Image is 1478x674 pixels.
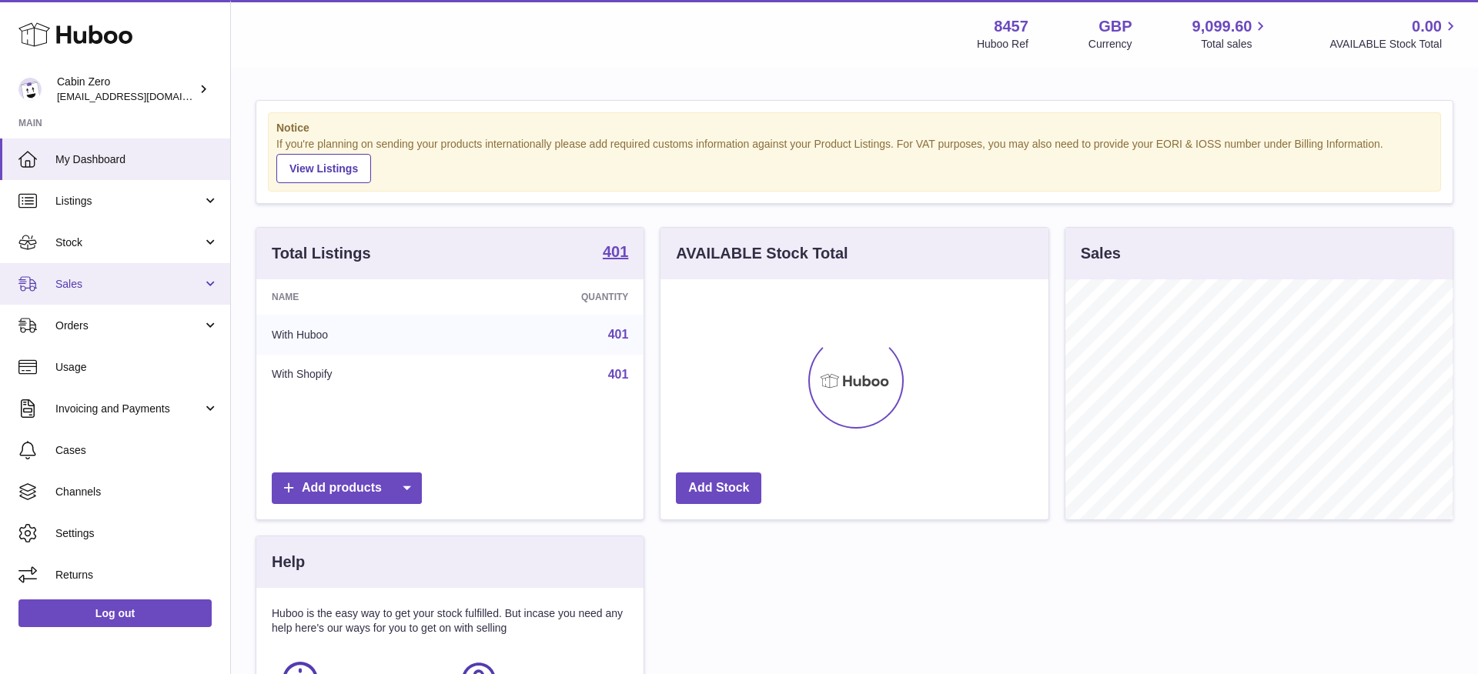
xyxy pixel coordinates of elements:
span: Stock [55,235,202,250]
span: Settings [55,526,219,541]
div: If you're planning on sending your products internationally please add required customs informati... [276,137,1433,183]
a: Add Stock [676,472,761,504]
strong: GBP [1098,16,1132,37]
img: huboo@cabinzero.com [18,78,42,101]
span: AVAILABLE Stock Total [1329,37,1460,52]
a: 401 [603,244,628,262]
div: Cabin Zero [57,75,196,104]
span: [EMAIL_ADDRESS][DOMAIN_NAME] [57,90,226,102]
p: Huboo is the easy way to get your stock fulfilled. But incase you need any help here's our ways f... [272,606,628,636]
span: 0.00 [1412,16,1442,37]
strong: Notice [276,121,1433,135]
a: Add products [272,472,422,504]
span: Orders [55,319,202,333]
td: With Huboo [256,315,465,355]
th: Name [256,279,465,315]
td: With Shopify [256,355,465,395]
span: Channels [55,485,219,499]
strong: 8457 [994,16,1028,37]
span: Invoicing and Payments [55,402,202,416]
span: Returns [55,568,219,582]
span: Listings [55,194,202,209]
h3: Help [272,552,305,572]
a: 9,099.60 Total sales [1192,16,1270,52]
strong: 401 [603,244,628,259]
th: Quantity [465,279,644,315]
span: 9,099.60 [1192,16,1252,37]
h3: Total Listings [272,243,371,264]
span: Sales [55,277,202,292]
a: Log out [18,599,212,627]
h3: Sales [1081,243,1121,264]
span: Total sales [1201,37,1269,52]
a: 401 [608,368,629,381]
span: Usage [55,360,219,375]
div: Huboo Ref [977,37,1028,52]
a: 0.00 AVAILABLE Stock Total [1329,16,1460,52]
h3: AVAILABLE Stock Total [676,243,848,264]
div: Currency [1088,37,1132,52]
a: View Listings [276,154,371,183]
a: 401 [608,328,629,341]
span: Cases [55,443,219,458]
span: My Dashboard [55,152,219,167]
